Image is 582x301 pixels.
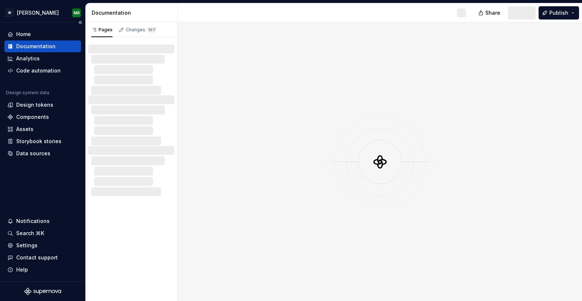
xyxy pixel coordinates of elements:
[17,9,59,17] div: [PERSON_NAME]
[4,215,81,227] button: Notifications
[4,28,81,40] a: Home
[5,8,14,17] div: W
[16,254,58,261] div: Contact support
[16,43,56,50] div: Documentation
[126,27,157,33] div: Changes
[16,138,61,145] div: Storybook stories
[539,6,579,20] button: Publish
[4,264,81,276] button: Help
[549,9,568,17] span: Publish
[4,123,81,135] a: Assets
[16,67,61,74] div: Code automation
[91,27,113,33] div: Pages
[4,240,81,251] a: Settings
[4,148,81,159] a: Data sources
[4,111,81,123] a: Components
[16,113,49,121] div: Components
[4,65,81,77] a: Code automation
[75,17,85,28] button: Collapse sidebar
[6,90,49,96] div: Design system data
[16,31,31,38] div: Home
[147,27,157,33] span: 107
[475,6,505,20] button: Share
[16,150,50,157] div: Data sources
[4,135,81,147] a: Storybook stories
[4,40,81,52] a: Documentation
[74,10,80,16] div: MR
[485,9,500,17] span: Share
[92,9,174,17] div: Documentation
[16,55,40,62] div: Analytics
[1,5,84,21] button: W[PERSON_NAME]MR
[16,101,53,109] div: Design tokens
[16,242,38,249] div: Settings
[16,217,50,225] div: Notifications
[16,230,44,237] div: Search ⌘K
[4,53,81,64] a: Analytics
[24,288,61,295] svg: Supernova Logo
[4,99,81,111] a: Design tokens
[4,227,81,239] button: Search ⌘K
[16,266,28,273] div: Help
[16,125,33,133] div: Assets
[4,252,81,263] button: Contact support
